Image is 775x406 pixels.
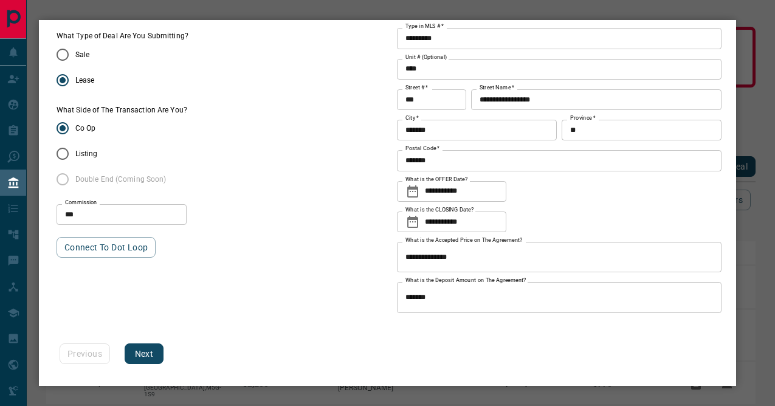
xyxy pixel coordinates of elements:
[405,84,428,92] label: Street #
[75,148,98,159] span: Listing
[75,75,95,86] span: Lease
[405,145,439,153] label: Postal Code
[125,343,164,364] button: Next
[405,53,447,61] label: Unit # (Optional)
[57,105,187,115] label: What Side of The Transaction Are You?
[65,199,97,207] label: Commission
[480,84,514,92] label: Street Name
[75,174,167,185] span: Double End (Coming Soon)
[570,114,595,122] label: Province
[405,114,419,122] label: City
[405,176,467,184] label: What is the OFFER Date?
[405,22,444,30] label: Type in MLS #
[57,237,156,258] button: Connect to Dot Loop
[75,49,89,60] span: Sale
[405,236,523,244] label: What is the Accepted Price on The Agreement?
[405,206,474,214] label: What is the CLOSING Date?
[75,123,96,134] span: Co Op
[405,277,526,284] label: What is the Deposit Amount on The Agreement?
[57,31,188,41] legend: What Type of Deal Are You Submitting?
